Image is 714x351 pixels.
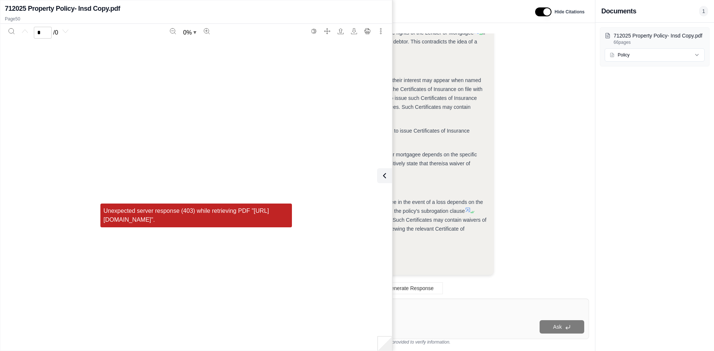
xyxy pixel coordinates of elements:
[553,324,562,330] span: Ask
[232,199,483,214] span: Whether there is a waiver of subrogation against a lender or mortgagee in the event of a loss dep...
[554,9,585,15] span: Hide Citations
[441,160,445,166] em: is
[232,128,470,143] span: This paragraph states that the Overseas Broker is granted permission to issue Certificates of Ins...
[347,30,474,36] span: be subrogated to the rights of the Lender or Mortgagee
[614,39,705,45] p: 66 pages
[335,25,347,37] button: Open file
[348,25,360,37] button: Download
[19,25,31,37] button: Previous page
[180,27,199,39] button: Zoom document
[6,25,17,37] button: Search
[59,25,71,37] button: Next page
[605,32,705,45] button: 712025 Property Policy- Insd Copy.pdf66pages
[308,25,320,37] button: Switch to the dark theme
[232,226,464,241] span: . Therefore, a definitive answer requires reviewing the relevant Certificate of Insurance.
[167,25,179,37] button: Zoom out
[366,282,443,294] button: Regenerate Response
[53,28,58,37] span: / 0
[540,320,584,334] button: Ask
[601,6,636,16] h3: Documents
[382,285,434,291] span: Regenerate Response
[321,25,333,37] button: Full screen
[201,25,213,37] button: Zoom in
[375,25,387,37] button: More actions
[220,339,589,345] div: *Use references provided to verify information.
[699,6,708,16] span: 1
[361,25,373,37] button: Print
[232,217,486,232] span: doesn't explicitly provide for such a waiver, the policy does state that "Such Certificates may c...
[34,27,52,39] input: Enter a page number
[100,204,292,227] div: Unexpected server response (403) while retrieving PDF "[URL][DOMAIN_NAME]".
[183,28,192,37] span: 0 %
[614,32,705,39] p: 712025 Property Policy- Insd Copy.pdf
[5,3,120,14] h2: 712025 Property Policy- Insd Copy.pdf
[5,16,387,22] p: Page 50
